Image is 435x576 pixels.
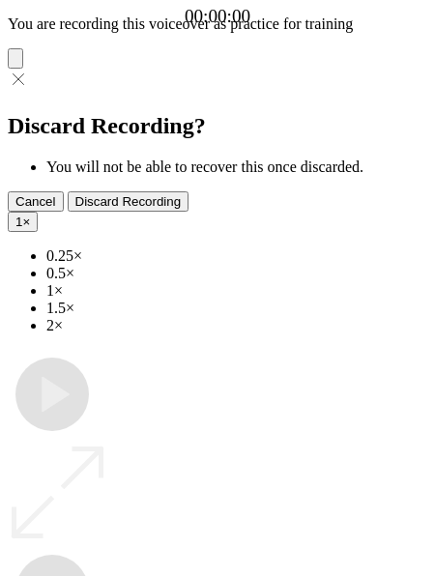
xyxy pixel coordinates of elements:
li: You will not be able to recover this once discarded. [46,158,427,176]
button: 1× [8,212,38,232]
button: Discard Recording [68,191,189,212]
li: 1.5× [46,300,427,317]
h2: Discard Recording? [8,113,427,139]
a: 00:00:00 [185,6,250,27]
li: 0.25× [46,247,427,265]
li: 2× [46,317,427,334]
li: 0.5× [46,265,427,282]
li: 1× [46,282,427,300]
button: Cancel [8,191,64,212]
p: You are recording this voiceover as practice for training [8,15,427,33]
span: 1 [15,215,22,229]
